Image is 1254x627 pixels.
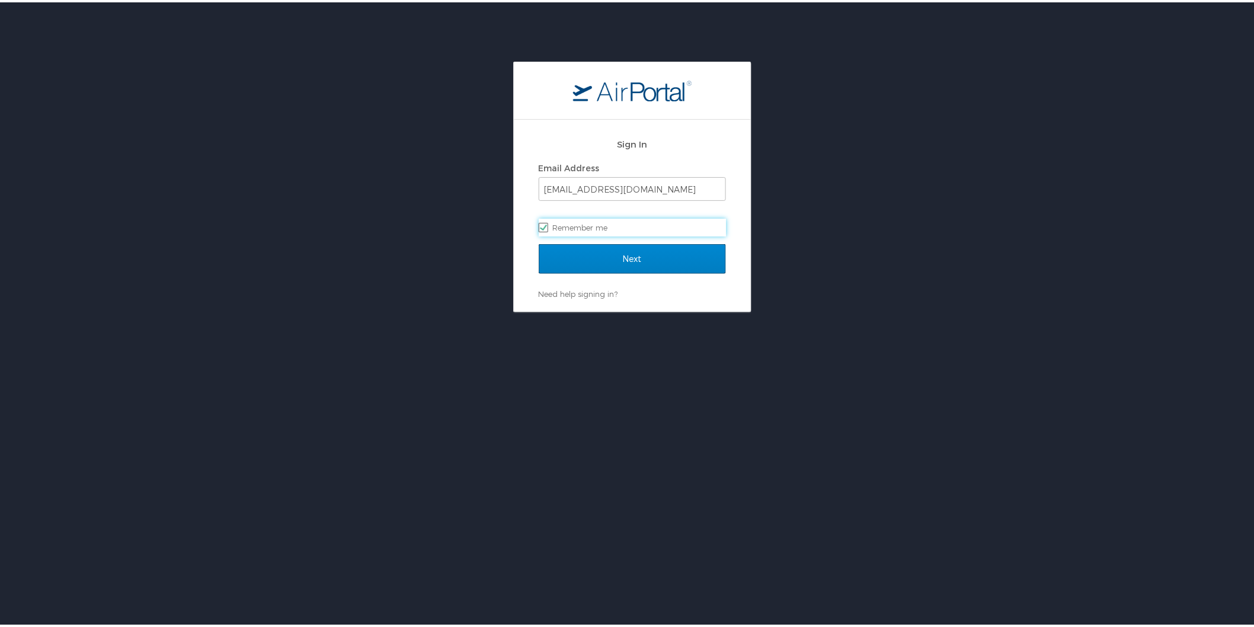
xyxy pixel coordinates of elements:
[539,287,618,296] a: Need help signing in?
[573,78,692,99] img: logo
[539,242,726,271] input: Next
[539,135,726,149] h2: Sign In
[539,161,600,171] label: Email Address
[539,216,726,234] label: Remember me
